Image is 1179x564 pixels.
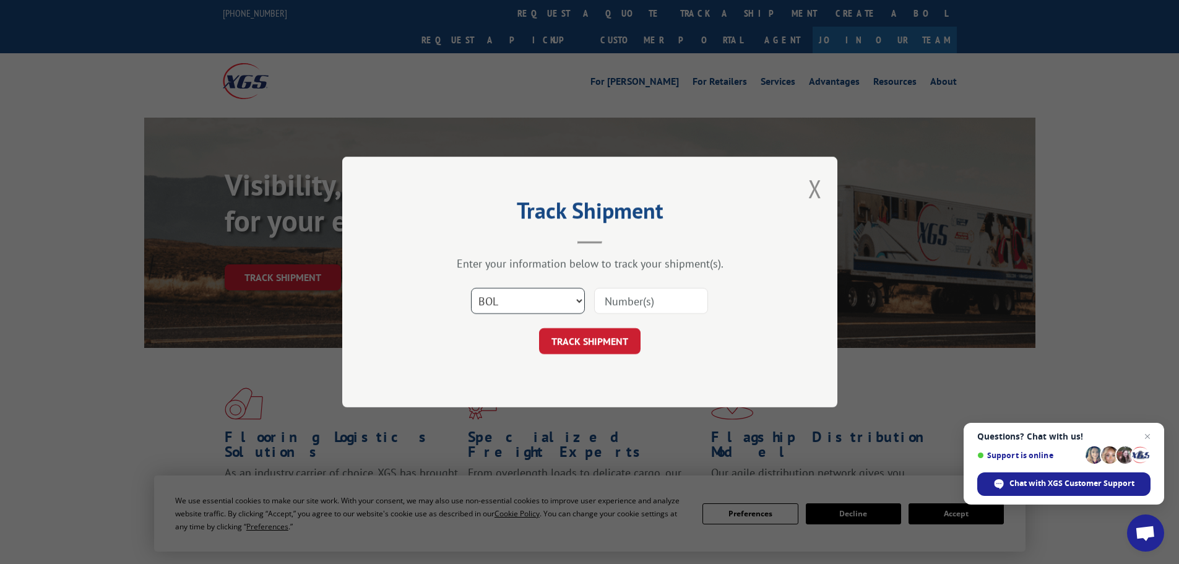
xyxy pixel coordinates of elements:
[977,451,1081,460] span: Support is online
[539,328,641,354] button: TRACK SHIPMENT
[1127,514,1164,552] div: Open chat
[977,432,1151,441] span: Questions? Chat with us!
[1140,429,1155,444] span: Close chat
[594,288,708,314] input: Number(s)
[404,256,775,271] div: Enter your information below to track your shipment(s).
[1009,478,1134,489] span: Chat with XGS Customer Support
[808,172,822,205] button: Close modal
[977,472,1151,496] div: Chat with XGS Customer Support
[404,202,775,225] h2: Track Shipment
